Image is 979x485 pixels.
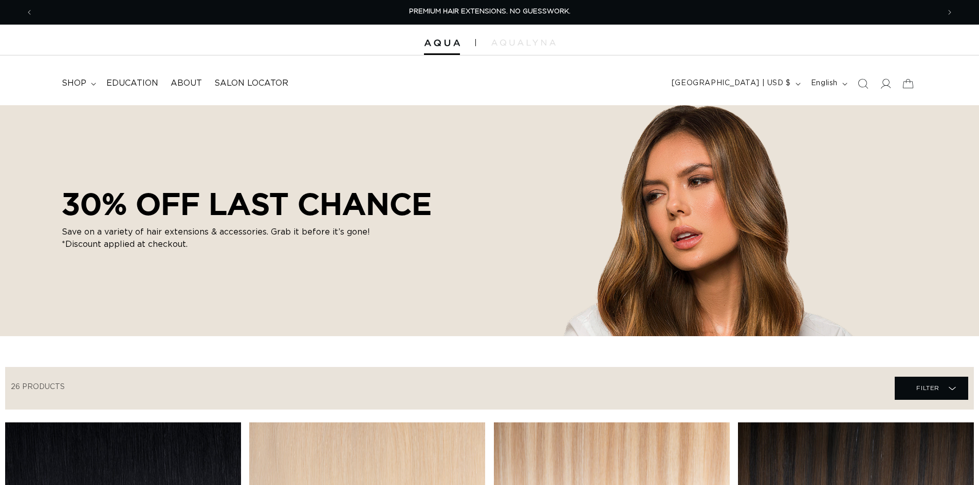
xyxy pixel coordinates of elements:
span: Filter [916,378,939,398]
summary: Filter [895,377,968,400]
summary: Search [852,72,874,95]
a: Education [100,72,164,95]
span: Education [106,78,158,89]
span: Salon Locator [214,78,288,89]
img: Aqua Hair Extensions [424,40,460,47]
button: Next announcement [938,3,961,22]
a: Salon Locator [208,72,294,95]
h2: 30% OFF LAST CHANCE [62,186,432,222]
img: aqualyna.com [491,40,556,46]
span: [GEOGRAPHIC_DATA] | USD $ [672,78,791,89]
p: Save on a variety of hair extensions & accessories. Grab it before it’s gone! *Discount applied a... [62,226,370,250]
button: [GEOGRAPHIC_DATA] | USD $ [666,74,805,93]
span: English [811,78,838,89]
button: Previous announcement [18,3,41,22]
button: English [805,74,852,93]
span: 26 products [11,383,65,391]
span: PREMIUM HAIR EXTENSIONS. NO GUESSWORK. [409,8,570,15]
a: About [164,72,208,95]
summary: shop [56,72,100,95]
span: shop [62,78,86,89]
span: About [171,78,202,89]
